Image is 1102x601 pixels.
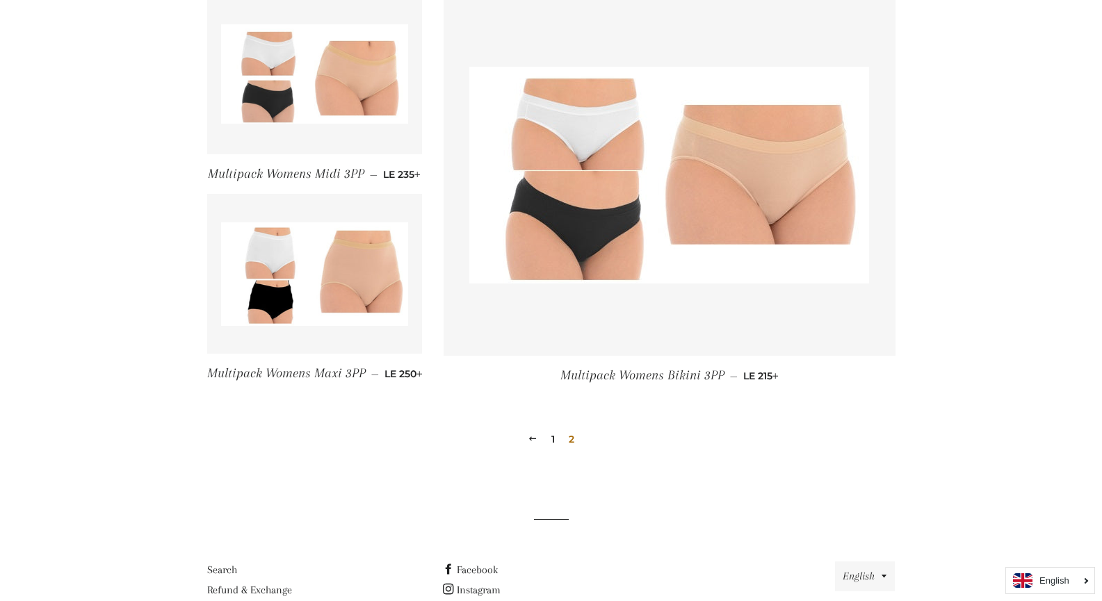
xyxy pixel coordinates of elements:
[560,368,724,383] span: Multipack Womens Bikini 3PP
[835,561,895,591] button: English
[563,429,580,450] span: 2
[444,356,896,395] a: Multipack Womens Bikini 3PP — LE 215
[383,168,421,181] span: LE 235
[371,368,379,380] span: —
[207,354,423,393] a: Multipack Womens Maxi 3PP — LE 250
[1013,573,1087,588] a: English
[384,368,423,380] span: LE 250
[207,154,423,194] a: Multipack Womens Midi 3PP — LE 235
[546,429,560,450] a: 1
[443,563,498,576] a: Facebook
[743,370,779,382] span: LE 215
[207,365,366,381] span: Multipack Womens Maxi 3PP
[1039,576,1069,585] i: English
[730,370,738,382] span: —
[207,563,237,576] a: Search
[208,166,364,181] span: Multipack Womens Midi 3PP
[207,584,292,596] a: Refund & Exchange
[443,584,501,596] a: Instagram
[370,168,378,181] span: —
